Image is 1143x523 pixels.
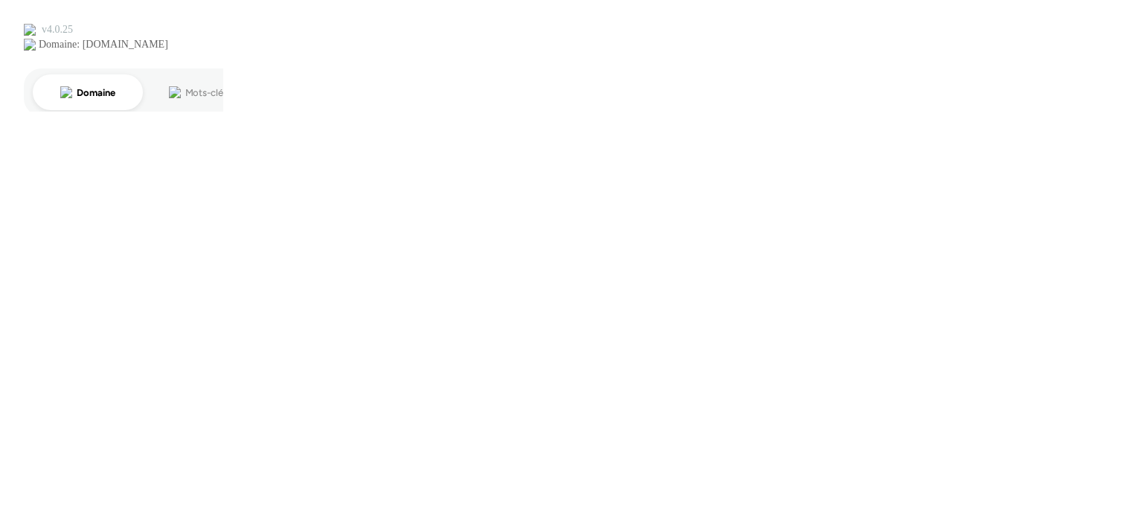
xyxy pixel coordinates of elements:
div: v 4.0.25 [42,24,73,36]
img: tab_domain_overview_orange.svg [60,86,72,98]
img: logo_orange.svg [24,24,36,36]
img: tab_keywords_by_traffic_grey.svg [169,86,181,98]
div: Mots-clés [185,88,228,97]
div: Domaine: [DOMAIN_NAME] [39,39,168,51]
div: Domaine [77,88,115,97]
img: website_grey.svg [24,39,36,51]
